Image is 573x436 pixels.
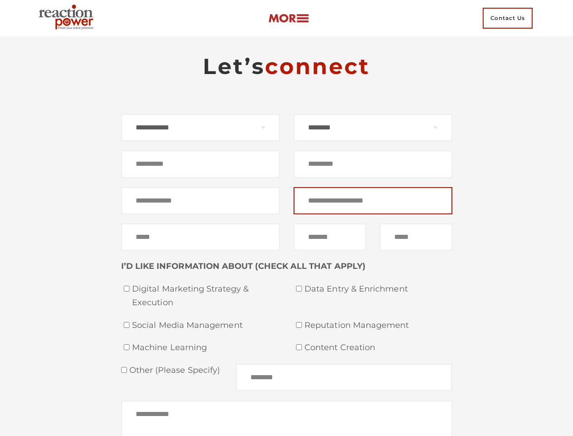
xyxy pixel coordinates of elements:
[132,341,280,355] span: Machine Learning
[304,319,452,332] span: Reputation Management
[304,341,452,355] span: Content Creation
[483,8,533,29] span: Contact Us
[35,2,101,35] img: Executive Branding | Personal Branding Agency
[304,282,452,296] span: Data Entry & Enrichment
[268,13,309,24] img: more-btn.png
[265,53,370,79] span: connect
[132,319,280,332] span: Social Media Management
[121,53,452,80] h2: Let’s
[121,261,366,271] strong: I’D LIKE INFORMATION ABOUT (CHECK ALL THAT APPLY)
[127,365,220,375] span: Other (please specify)
[132,282,280,309] span: Digital Marketing Strategy & Execution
